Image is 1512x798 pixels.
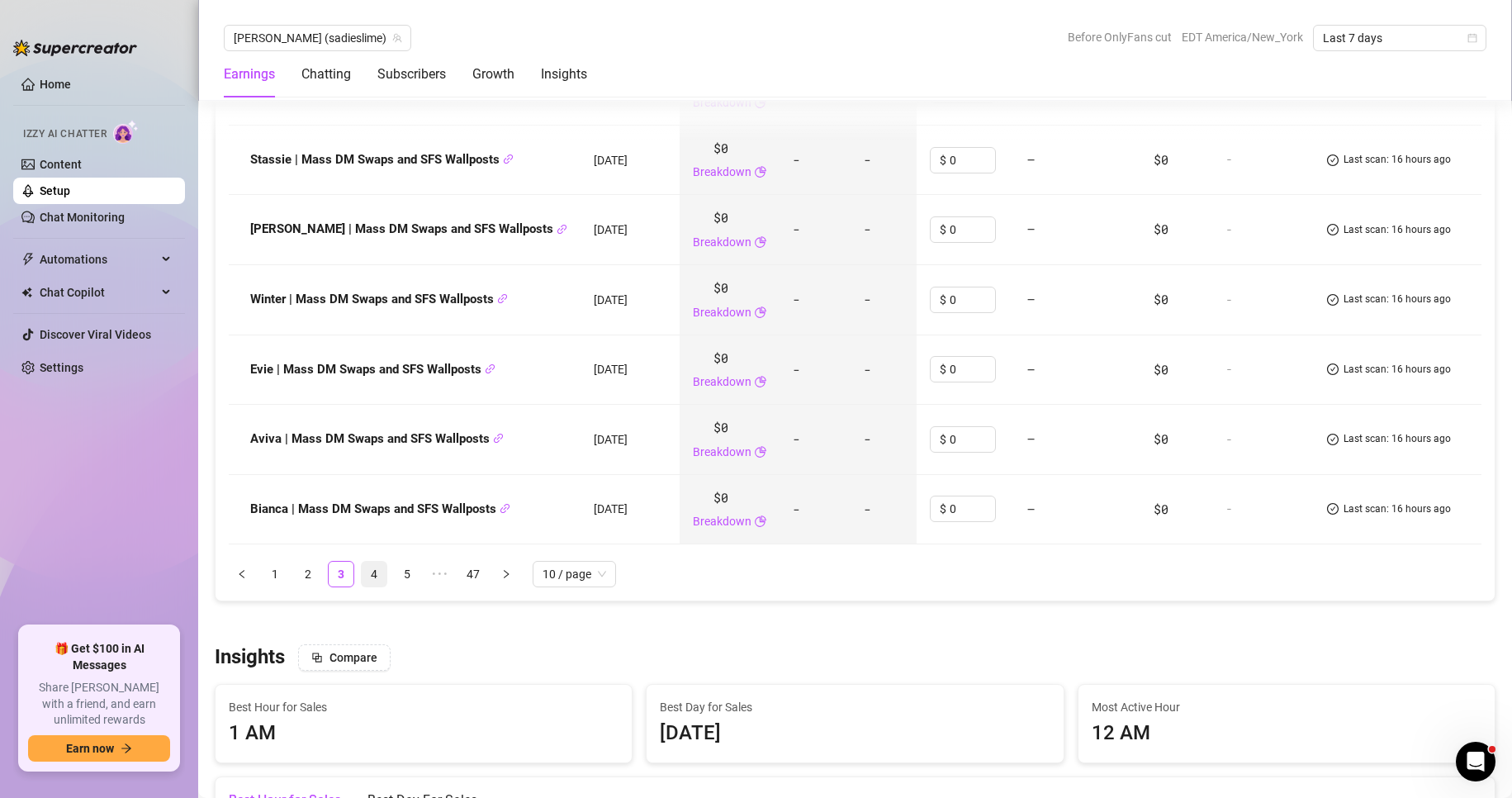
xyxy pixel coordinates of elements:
[1323,26,1476,50] span: Last 7 days
[1154,151,1168,168] span: $0
[427,561,453,587] li: Next 5 Pages
[793,151,800,168] span: -
[395,562,419,587] a: 5
[40,361,83,374] a: Settings
[250,292,508,306] strong: Winter | Mass DM Swaps and SFS Wallposts
[755,93,766,112] span: pie-chart
[1467,33,1477,43] span: calendar
[40,328,151,341] a: Discover Viral Videos
[237,569,247,579] span: left
[392,33,402,43] span: team
[311,652,323,663] span: block
[262,561,288,587] li: 1
[461,562,486,587] a: 47
[21,287,32,298] img: Chat Copilot
[40,78,71,91] a: Home
[533,561,616,587] div: Page Size
[1092,698,1481,716] span: Most Active Hour
[40,211,125,224] a: Chat Monitoring
[693,512,751,530] a: Breakdown
[301,64,351,84] div: Chatting
[234,26,401,50] span: Sadie (sadieslime)
[1327,222,1339,238] span: check-circle
[40,279,157,306] span: Chat Copilot
[40,246,157,273] span: Automations
[1154,430,1168,447] span: $0
[263,562,287,587] a: 1
[755,303,766,321] span: pie-chart
[1327,362,1339,378] span: check-circle
[755,443,766,461] span: pie-chart
[793,291,800,307] span: -
[493,561,519,587] button: right
[755,163,766,181] span: pie-chart
[1226,292,1301,307] div: -
[1154,361,1168,378] span: $0
[693,93,751,112] a: Breakdown
[328,561,354,587] li: 3
[229,561,255,587] button: left
[1327,431,1339,447] span: check-circle
[500,503,510,515] button: Copy Link
[950,357,995,382] input: Enter cost
[296,562,320,587] a: 2
[229,561,255,587] li: Previous Page
[1027,430,1035,447] span: —
[864,430,871,447] span: -
[660,718,1050,749] div: [DATE]
[28,641,170,673] span: 🎁 Get $100 in AI Messages
[594,502,628,515] span: [DATE]
[1226,222,1301,237] div: -
[497,293,508,306] button: Copy Link
[250,431,504,446] strong: Aviva | Mass DM Swaps and SFS Wallposts
[1068,25,1172,50] span: Before OnlyFans cut
[329,651,377,664] span: Compare
[295,561,321,587] li: 2
[541,64,587,84] div: Insights
[503,154,514,166] button: Copy Link
[660,698,1050,716] span: Best Day for Sales
[1154,221,1168,237] span: $0
[557,223,567,235] button: Copy Link
[1344,501,1451,517] span: Last scan: 16 hours ago
[13,40,137,56] img: logo-BBDzfeDw.svg
[713,208,728,228] span: $0
[493,433,504,445] button: Copy Link
[950,496,995,521] input: Enter cost
[23,126,107,142] span: Izzy AI Chatter
[362,562,386,587] a: 4
[1027,291,1035,307] span: —
[1344,362,1451,378] span: Last scan: 16 hours ago
[250,362,495,377] strong: Evie | Mass DM Swaps and SFS Wallposts
[28,680,170,729] span: Share [PERSON_NAME] with a friend, and earn unlimited rewards
[864,291,871,307] span: -
[250,501,510,516] strong: Bianca | Mass DM Swaps and SFS Wallposts
[472,64,514,84] div: Growth
[713,418,728,438] span: $0
[1154,501,1168,517] span: $0
[693,233,751,251] a: Breakdown
[500,503,510,514] span: link
[693,303,751,321] a: Breakdown
[427,561,453,587] span: •••
[113,120,139,144] img: AI Chatter
[1327,292,1339,307] span: check-circle
[1027,501,1035,517] span: —
[215,644,285,671] h3: Insights
[329,562,353,587] a: 3
[394,561,420,587] li: 5
[503,154,514,164] span: link
[713,139,728,159] span: $0
[485,363,495,374] span: link
[361,561,387,587] li: 4
[950,148,995,173] input: Enter cost
[250,221,567,236] strong: [PERSON_NAME] | Mass DM Swaps and SFS Wallposts
[121,743,132,754] span: arrow-right
[501,569,511,579] span: right
[594,154,628,167] span: [DATE]
[864,501,871,517] span: -
[1092,718,1481,749] div: 12 AM
[1027,221,1035,237] span: —
[1226,432,1301,447] div: -
[298,644,391,671] button: Compare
